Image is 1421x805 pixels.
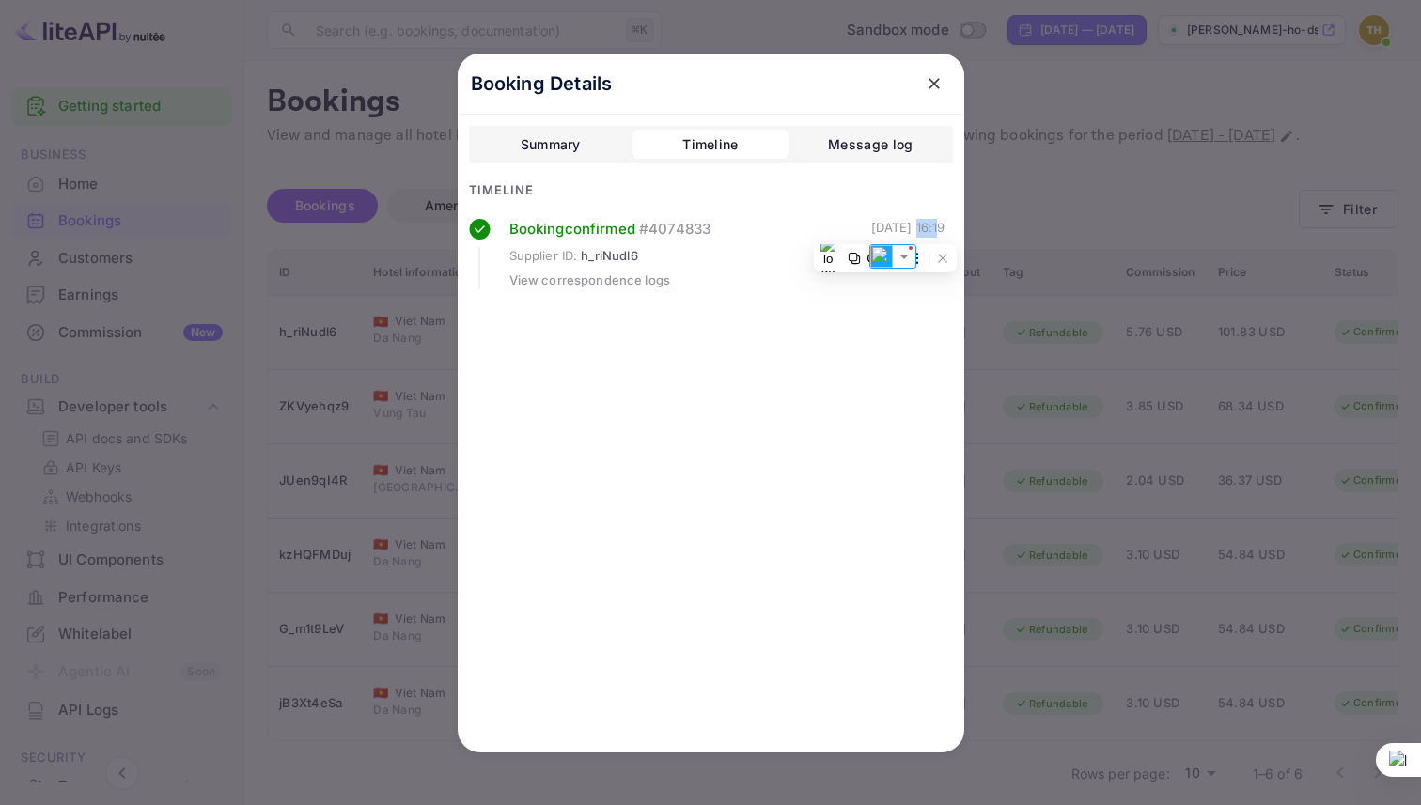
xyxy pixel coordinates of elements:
div: Timeline [469,181,953,200]
p: Booking Details [471,70,613,98]
button: Message log [792,130,948,160]
span: h_riNudl6 [581,247,637,266]
div: [DATE] 16:19 [871,219,945,290]
span: Supplier ID : [509,247,578,266]
div: Message log [828,133,913,156]
div: Booking confirmed [509,219,871,240]
div: Timeline [682,133,738,156]
button: Summary [473,130,629,160]
span: # 4074833 [639,219,710,240]
button: Timeline [632,130,789,160]
button: close [917,67,951,101]
div: Summary [521,133,581,156]
div: View correspondence logs [509,271,671,290]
